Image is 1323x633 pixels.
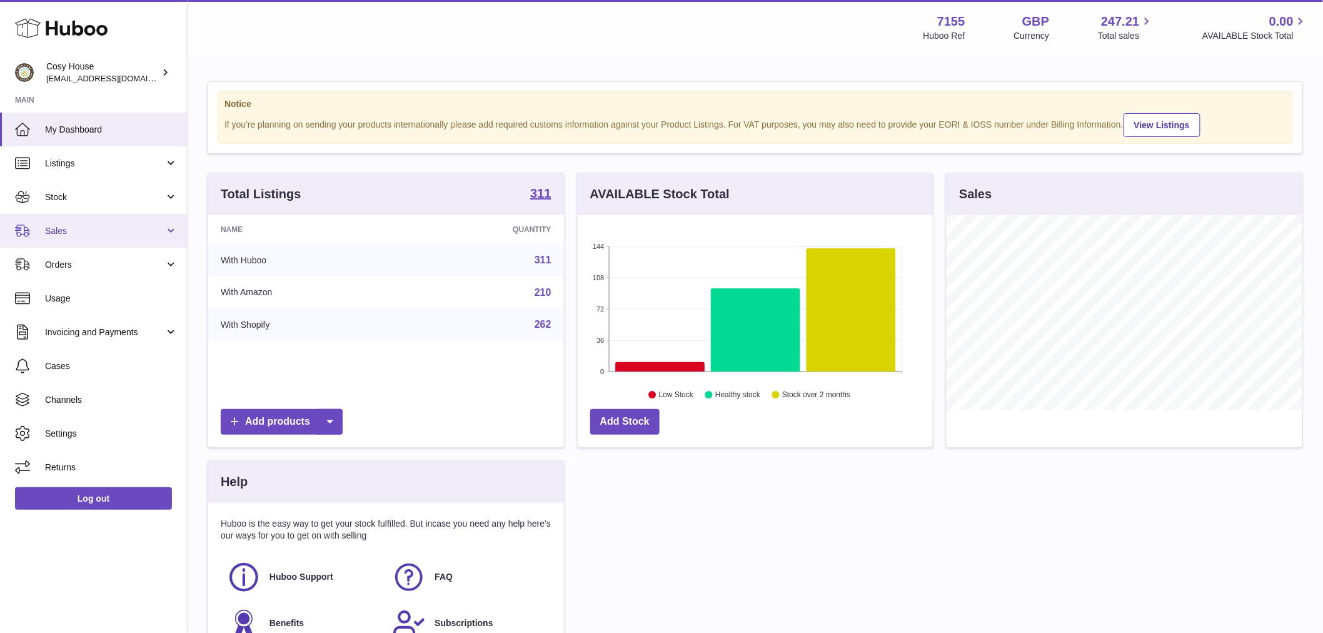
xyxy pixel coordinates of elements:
a: View Listings [1124,113,1200,137]
strong: 7155 [937,13,965,30]
text: 36 [596,337,604,344]
td: With Shopify [208,308,403,341]
span: Huboo Support [269,571,333,583]
div: If you're planning on sending your products internationally please add required customs informati... [224,111,1286,137]
span: Benefits [269,617,304,629]
h3: Total Listings [221,186,301,203]
span: Returns [45,462,178,473]
div: Cosy House [46,61,159,84]
h3: AVAILABLE Stock Total [590,186,730,203]
text: Healthy stock [715,391,761,400]
span: Channels [45,394,178,406]
p: Huboo is the easy way to get your stock fulfilled. But incase you need any help here's our ways f... [221,518,551,542]
span: 247.21 [1101,13,1139,30]
td: With Amazon [208,276,403,309]
a: 0.00 AVAILABLE Stock Total [1202,13,1308,42]
div: Huboo Ref [923,30,965,42]
text: 72 [596,305,604,313]
a: Add Stock [590,409,660,435]
span: AVAILABLE Stock Total [1202,30,1308,42]
div: Currency [1014,30,1050,42]
span: Usage [45,293,178,305]
span: Cases [45,360,178,372]
a: Add products [221,409,343,435]
span: Orders [45,259,164,271]
a: 311 [530,187,551,202]
span: Stock [45,191,164,203]
span: Settings [45,428,178,440]
td: With Huboo [208,244,403,276]
a: Huboo Support [227,560,380,594]
span: My Dashboard [45,124,178,136]
a: FAQ [392,560,545,594]
img: info@wholesomegoods.com [15,63,34,82]
span: 0.00 [1269,13,1294,30]
span: [EMAIL_ADDRESS][DOMAIN_NAME] [46,73,184,83]
span: Invoicing and Payments [45,327,164,338]
th: Quantity [403,215,563,244]
th: Name [208,215,403,244]
strong: GBP [1022,13,1049,30]
text: 144 [593,243,604,250]
a: 247.21 Total sales [1098,13,1154,42]
span: Total sales [1098,30,1154,42]
span: FAQ [435,571,453,583]
a: 210 [535,287,551,298]
span: Sales [45,225,164,237]
a: 262 [535,319,551,330]
a: Log out [15,487,172,510]
h3: Sales [959,186,992,203]
a: 311 [535,255,551,265]
text: 108 [593,274,604,281]
span: Subscriptions [435,617,493,629]
h3: Help [221,473,248,490]
strong: 311 [530,187,551,200]
strong: Notice [224,98,1286,110]
span: Listings [45,158,164,170]
text: 0 [600,368,604,375]
text: Stock over 2 months [782,391,850,400]
text: Low Stock [659,391,694,400]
